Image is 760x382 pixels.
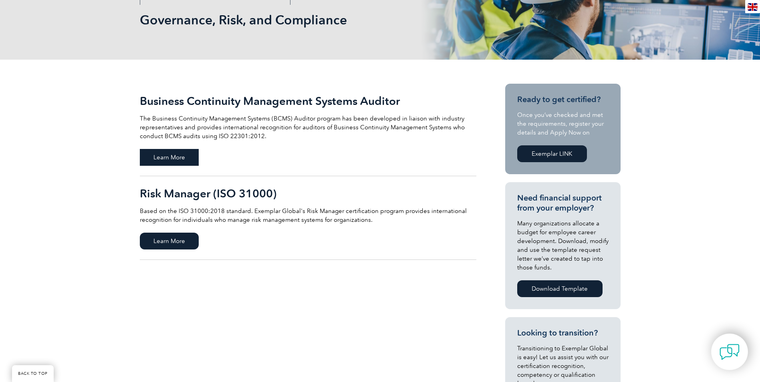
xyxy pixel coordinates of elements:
[140,12,448,28] h1: Governance, Risk, and Compliance
[720,342,740,362] img: contact-chat.png
[517,193,609,213] h3: Need financial support from your employer?
[517,145,587,162] a: Exemplar LINK
[140,187,476,200] h2: Risk Manager (ISO 31000)
[140,207,476,224] p: Based on the ISO 31000:2018 standard. Exemplar Global's Risk Manager certification program provid...
[517,280,603,297] a: Download Template
[140,233,199,249] span: Learn More
[12,365,54,382] a: BACK TO TOP
[140,94,476,107] h2: Business Continuity Management Systems Auditor
[140,176,476,260] a: Risk Manager (ISO 31000) Based on the ISO 31000:2018 standard. Exemplar Global's Risk Manager cer...
[517,111,609,137] p: Once you’ve checked and met the requirements, register your details and Apply Now on
[517,328,609,338] h3: Looking to transition?
[517,219,609,272] p: Many organizations allocate a budget for employee career development. Download, modify and use th...
[517,94,609,105] h3: Ready to get certified?
[140,149,199,166] span: Learn More
[140,114,476,141] p: The Business Continuity Management Systems (BCMS) Auditor program has been developed in liaison w...
[748,3,758,11] img: en
[140,84,476,176] a: Business Continuity Management Systems Auditor The Business Continuity Management Systems (BCMS) ...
